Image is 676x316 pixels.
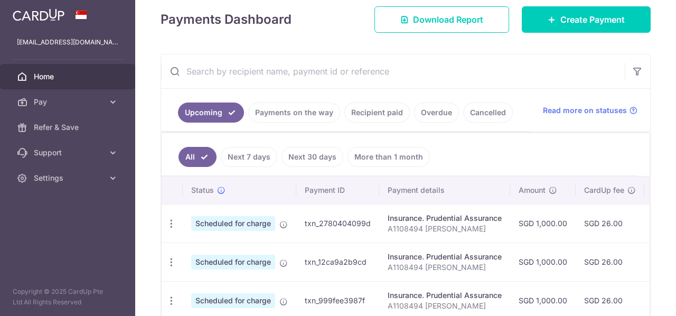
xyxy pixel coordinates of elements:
a: Payments on the way [248,103,340,123]
a: Next 30 days [281,147,343,167]
a: Overdue [414,103,459,123]
span: Settings [34,173,104,183]
p: A1108494 [PERSON_NAME] [388,224,502,234]
a: Read more on statuses [543,105,637,116]
span: Pay [34,97,104,107]
span: Scheduled for charge [191,216,275,231]
p: A1108494 [PERSON_NAME] [388,262,502,273]
td: SGD 1,000.00 [510,243,576,281]
p: A1108494 [PERSON_NAME] [388,301,502,311]
span: Refer & Save [34,122,104,133]
a: Next 7 days [221,147,277,167]
span: Home [34,71,104,82]
th: Payment details [379,176,510,204]
span: CardUp fee [584,185,624,196]
td: SGD 26.00 [576,204,644,243]
span: Support [34,147,104,158]
a: Recipient paid [344,103,410,123]
a: Upcoming [178,103,244,123]
span: Create Payment [560,13,625,26]
a: Download Report [374,6,509,33]
div: Insurance. Prudential Assurance [388,252,502,262]
a: Create Payment [522,6,651,33]
td: SGD 26.00 [576,243,644,281]
div: Insurance. Prudential Assurance [388,290,502,301]
span: Scheduled for charge [191,255,275,269]
a: Cancelled [463,103,513,123]
h4: Payments Dashboard [161,10,292,29]
span: Read more on statuses [543,105,627,116]
td: SGD 1,000.00 [510,204,576,243]
div: Insurance. Prudential Assurance [388,213,502,224]
th: Payment ID [296,176,379,204]
span: Status [191,185,214,196]
a: All [179,147,217,167]
span: Scheduled for charge [191,293,275,308]
td: txn_12ca9a2b9cd [296,243,379,281]
span: Amount [519,185,546,196]
input: Search by recipient name, payment id or reference [161,54,625,88]
a: More than 1 month [348,147,430,167]
p: [EMAIL_ADDRESS][DOMAIN_NAME] [17,37,118,48]
td: txn_2780404099d [296,204,379,243]
span: Download Report [413,13,483,26]
img: CardUp [13,8,64,21]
